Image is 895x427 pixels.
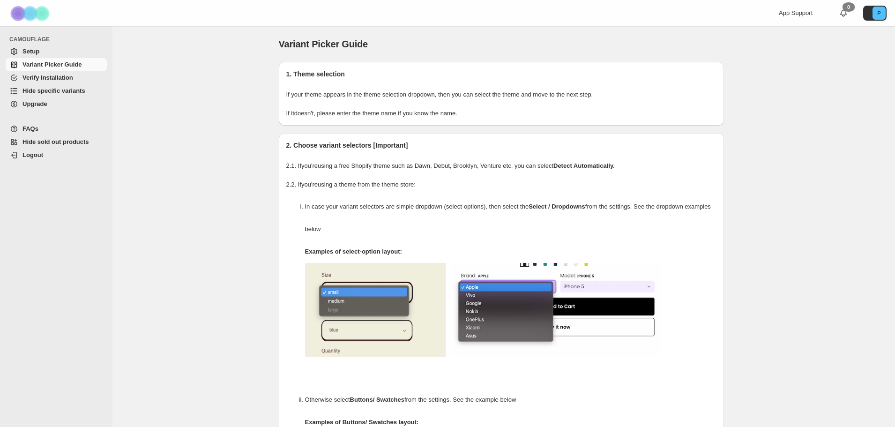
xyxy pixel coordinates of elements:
img: camouflage-select-options [305,263,446,357]
img: camouflage-select-options-2 [450,263,661,357]
span: Setup [22,48,39,55]
span: Avatar with initials P [873,7,886,20]
strong: Buttons/ Swatches [350,396,404,403]
a: Upgrade [6,97,107,111]
div: 0 [843,2,855,12]
strong: Detect Automatically. [553,162,615,169]
a: Logout [6,149,107,162]
span: Verify Installation [22,74,73,81]
span: CAMOUFLAGE [9,36,108,43]
img: Camouflage [7,0,54,26]
a: 0 [839,8,848,18]
span: Logout [22,151,43,158]
span: Hide specific variants [22,87,85,94]
span: Upgrade [22,100,47,107]
a: Hide specific variants [6,84,107,97]
a: Verify Installation [6,71,107,84]
p: If your theme appears in the theme selection dropdown, then you can select the theme and move to ... [286,90,716,99]
a: Hide sold out products [6,135,107,149]
h2: 2. Choose variant selectors [Important] [286,141,716,150]
p: Otherwise select from the settings. See the example below [305,389,716,411]
strong: Select / Dropdowns [529,203,585,210]
span: App Support [779,9,813,16]
p: If it doesn't , please enter the theme name if you know the name. [286,109,716,118]
a: Setup [6,45,107,58]
span: Variant Picker Guide [279,39,368,49]
span: FAQs [22,125,38,132]
h2: 1. Theme selection [286,69,716,79]
span: Hide sold out products [22,138,89,145]
p: In case your variant selectors are simple dropdown (select-options), then select the from the set... [305,195,716,240]
button: Avatar with initials P [863,6,887,21]
strong: Examples of Buttons/ Swatches layout: [305,419,419,426]
text: P [877,10,880,16]
strong: Examples of select-option layout: [305,248,402,255]
a: Variant Picker Guide [6,58,107,71]
span: Variant Picker Guide [22,61,82,68]
a: FAQs [6,122,107,135]
p: 2.1. If you're using a free Shopify theme such as Dawn, Debut, Brooklyn, Venture etc, you can select [286,161,716,171]
p: 2.2. If you're using a theme from the theme store: [286,180,716,189]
